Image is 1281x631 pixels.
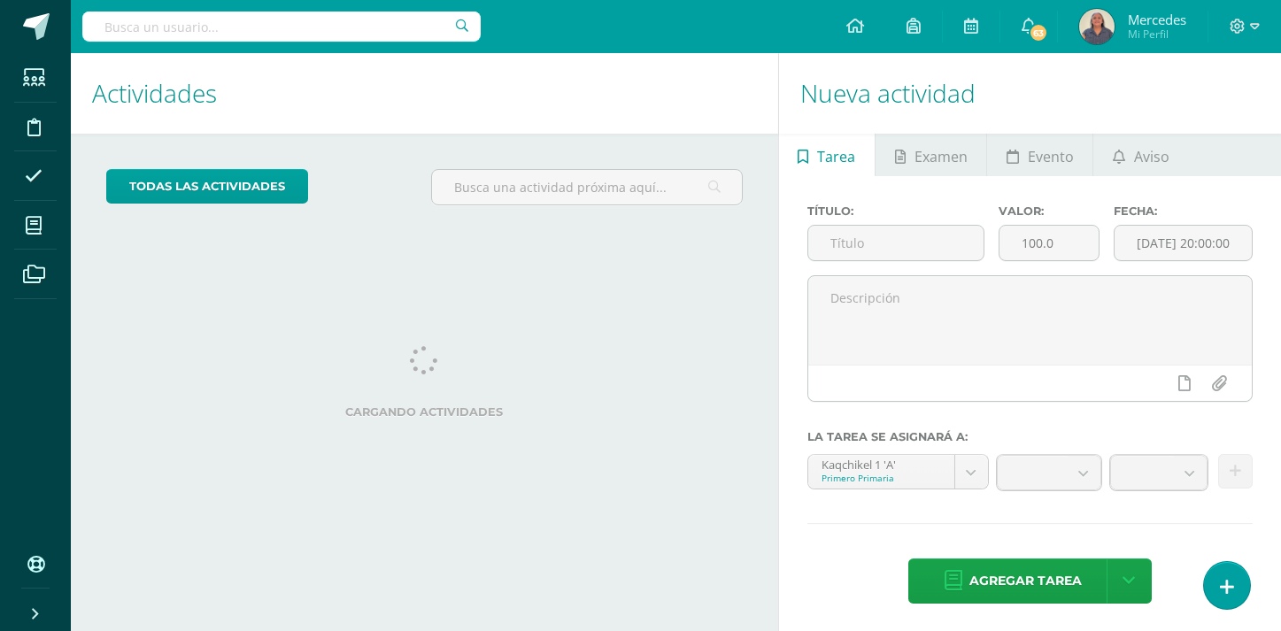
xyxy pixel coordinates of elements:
[1029,23,1048,42] span: 63
[1128,27,1186,42] span: Mi Perfil
[822,472,941,484] div: Primero Primaria
[106,405,743,419] label: Cargando actividades
[1134,135,1169,178] span: Aviso
[999,226,1099,260] input: Puntos máximos
[1079,9,1115,44] img: 349f28f2f3b696b4e6c9a4fec5dddc87.png
[92,53,757,134] h1: Actividades
[779,134,875,176] a: Tarea
[1128,11,1186,28] span: Mercedes
[82,12,481,42] input: Busca un usuario...
[106,169,308,204] a: todas las Actividades
[1093,134,1188,176] a: Aviso
[817,135,855,178] span: Tarea
[876,134,986,176] a: Examen
[808,226,984,260] input: Título
[807,204,984,218] label: Título:
[432,170,741,204] input: Busca una actividad próxima aquí...
[969,559,1082,603] span: Agregar tarea
[808,455,988,489] a: Kaqchikel 1 'A'Primero Primaria
[800,53,1260,134] h1: Nueva actividad
[987,134,1092,176] a: Evento
[914,135,968,178] span: Examen
[807,430,1253,443] label: La tarea se asignará a:
[999,204,1100,218] label: Valor:
[1115,226,1252,260] input: Fecha de entrega
[1114,204,1253,218] label: Fecha:
[1028,135,1074,178] span: Evento
[822,455,941,472] div: Kaqchikel 1 'A'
